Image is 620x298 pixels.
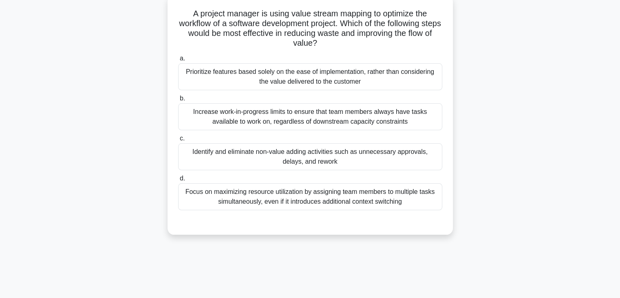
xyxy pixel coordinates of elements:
[180,95,185,102] span: b.
[180,135,185,142] span: c.
[178,183,442,210] div: Focus on maximizing resource utilization by assigning team members to multiple tasks simultaneous...
[180,55,185,62] span: a.
[178,63,442,90] div: Prioritize features based solely on the ease of implementation, rather than considering the value...
[177,9,443,49] h5: A project manager is using value stream mapping to optimize the workflow of a software developmen...
[178,103,442,130] div: Increase work-in-progress limits to ensure that team members always have tasks available to work ...
[178,143,442,170] div: Identify and eliminate non-value adding activities such as unnecessary approvals, delays, and rework
[180,175,185,182] span: d.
